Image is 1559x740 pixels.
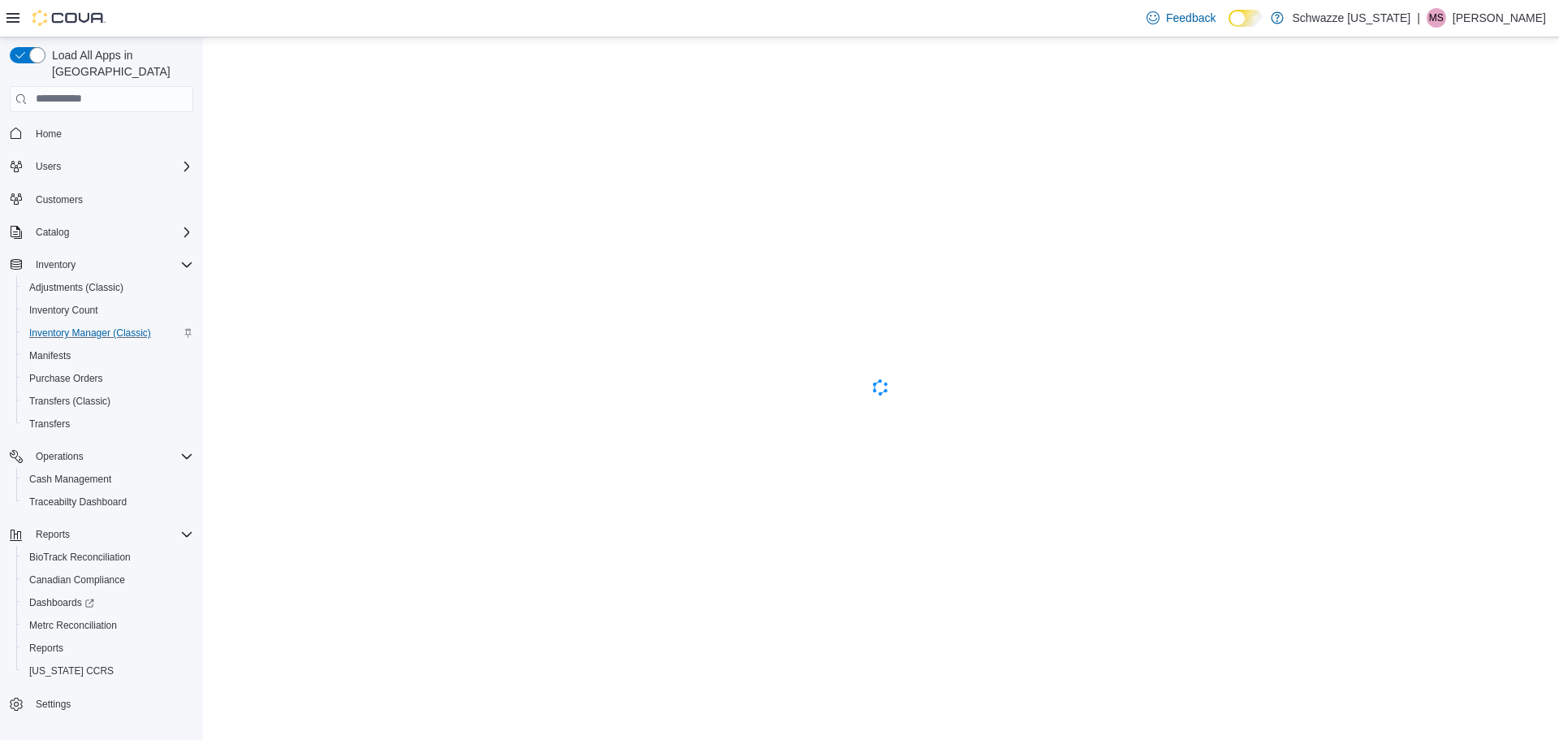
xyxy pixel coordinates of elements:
a: Manifests [23,346,77,366]
span: Transfers [29,418,70,431]
a: Metrc Reconciliation [23,616,123,635]
a: BioTrack Reconciliation [23,547,137,567]
button: Users [3,155,200,178]
div: Marcus Schulke [1427,8,1446,28]
span: Catalog [29,223,193,242]
a: Settings [29,695,77,714]
span: Customers [29,189,193,210]
a: Transfers [23,414,76,434]
span: Transfers [23,414,193,434]
a: Dashboards [16,591,200,614]
a: Customers [29,190,89,210]
img: Cova [32,10,106,26]
button: Operations [3,445,200,468]
span: Metrc Reconciliation [29,619,117,632]
a: Inventory Manager (Classic) [23,323,158,343]
button: [US_STATE] CCRS [16,660,200,682]
a: Purchase Orders [23,369,110,388]
button: Customers [3,188,200,211]
span: Purchase Orders [23,369,193,388]
span: Inventory Manager (Classic) [29,327,151,340]
button: Catalog [3,221,200,244]
span: Traceabilty Dashboard [23,492,193,512]
button: Inventory [3,253,200,276]
input: Dark Mode [1229,10,1263,27]
button: Inventory Manager (Classic) [16,322,200,344]
span: Metrc Reconciliation [23,616,193,635]
button: Catalog [29,223,76,242]
span: Customers [36,193,83,206]
button: Inventory Count [16,299,200,322]
button: Home [3,122,200,145]
span: Reports [23,638,193,658]
span: Manifests [23,346,193,366]
button: Adjustments (Classic) [16,276,200,299]
span: Manifests [29,349,71,362]
span: Transfers (Classic) [29,395,110,408]
button: Cash Management [16,468,200,491]
a: Traceabilty Dashboard [23,492,133,512]
span: Settings [29,694,193,714]
a: [US_STATE] CCRS [23,661,120,681]
a: Home [29,124,68,144]
a: Transfers (Classic) [23,392,117,411]
span: Transfers (Classic) [23,392,193,411]
a: Reports [23,638,70,658]
span: [US_STATE] CCRS [29,664,114,677]
span: Canadian Compliance [29,573,125,586]
span: BioTrack Reconciliation [29,551,131,564]
span: Reports [36,528,70,541]
span: Inventory Count [29,304,98,317]
span: Catalog [36,226,69,239]
a: Canadian Compliance [23,570,132,590]
span: Cash Management [29,473,111,486]
span: Reports [29,525,193,544]
span: Operations [29,447,193,466]
a: Inventory Count [23,301,105,320]
span: Inventory [29,255,193,275]
span: Canadian Compliance [23,570,193,590]
span: Home [29,123,193,144]
span: Settings [36,698,71,711]
p: Schwazze [US_STATE] [1292,8,1410,28]
span: Traceabilty Dashboard [29,495,127,508]
button: Traceabilty Dashboard [16,491,200,513]
span: Home [36,128,62,141]
button: Transfers [16,413,200,435]
a: Feedback [1140,2,1222,34]
span: Feedback [1166,10,1216,26]
a: Adjustments (Classic) [23,278,130,297]
span: Operations [36,450,84,463]
span: Cash Management [23,470,193,489]
span: Inventory Count [23,301,193,320]
button: Operations [29,447,90,466]
span: Adjustments (Classic) [23,278,193,297]
a: Dashboards [23,593,101,612]
p: [PERSON_NAME] [1453,8,1546,28]
span: Users [36,160,61,173]
button: BioTrack Reconciliation [16,546,200,569]
a: Cash Management [23,470,118,489]
button: Manifests [16,344,200,367]
span: Dashboards [29,596,94,609]
button: Inventory [29,255,82,275]
span: Dashboards [23,593,193,612]
span: Users [29,157,193,176]
button: Purchase Orders [16,367,200,390]
button: Reports [3,523,200,546]
span: Inventory Manager (Classic) [23,323,193,343]
span: Adjustments (Classic) [29,281,123,294]
button: Metrc Reconciliation [16,614,200,637]
span: Inventory [36,258,76,271]
span: MS [1429,8,1444,28]
span: Reports [29,642,63,655]
button: Reports [16,637,200,660]
button: Settings [3,692,200,716]
span: Purchase Orders [29,372,103,385]
span: Washington CCRS [23,661,193,681]
button: Canadian Compliance [16,569,200,591]
span: Dark Mode [1229,27,1229,28]
p: | [1417,8,1420,28]
button: Transfers (Classic) [16,390,200,413]
span: Load All Apps in [GEOGRAPHIC_DATA] [45,47,193,80]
